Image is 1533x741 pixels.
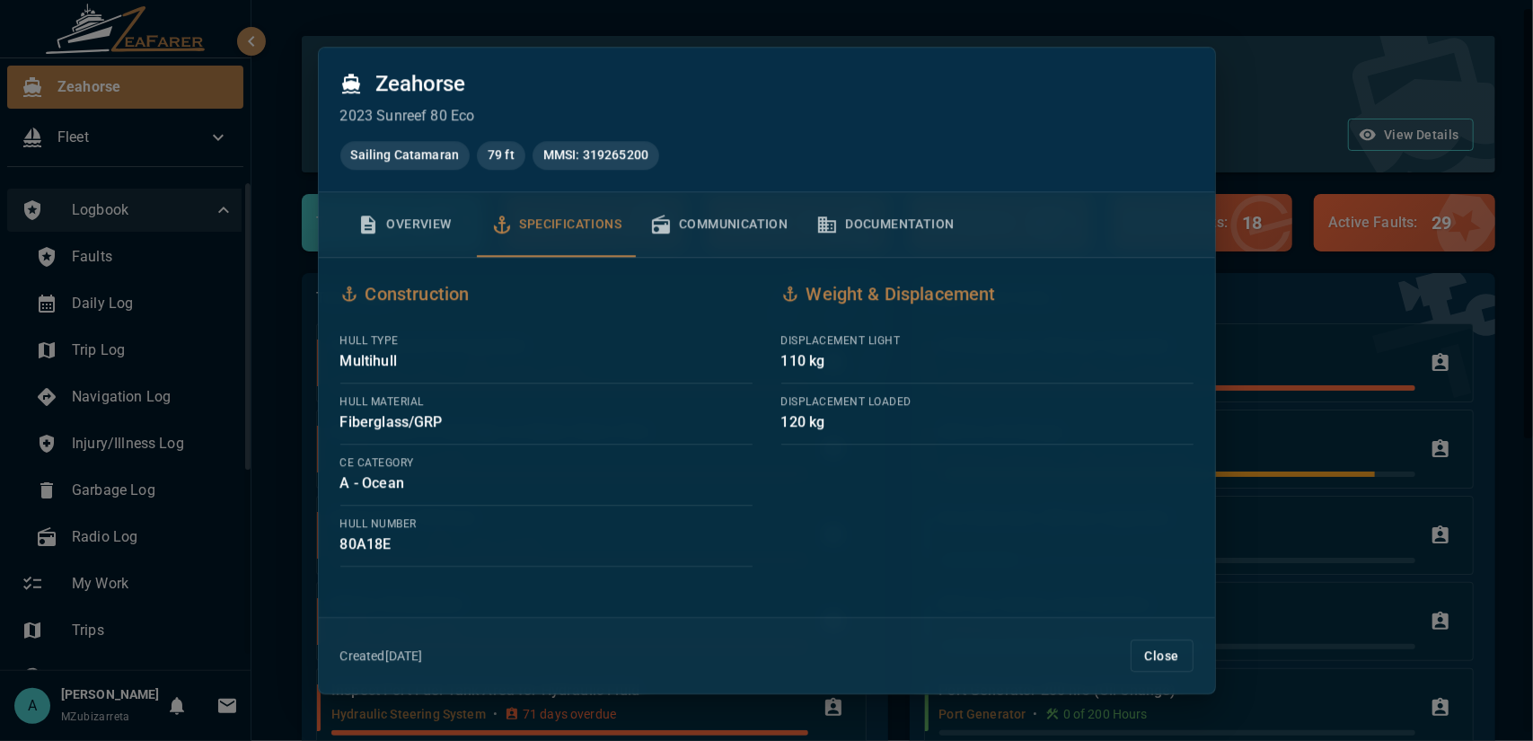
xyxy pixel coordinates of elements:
[340,516,753,532] p: Hull Number
[477,146,525,164] span: 79 ft
[340,333,753,348] p: Hull Type
[340,279,753,308] h6: Construction
[333,192,477,257] button: Overview
[340,146,471,164] span: Sailing Catamaran
[636,192,802,257] button: Communication
[340,455,753,471] p: CE Category
[1131,640,1194,673] button: Close
[477,192,637,257] button: Specifications
[340,647,423,665] p: Created [DATE]
[340,411,753,433] p: Fiberglass/GRP
[340,105,1179,127] p: 2023 Sunreef 80 Eco
[340,394,753,410] p: Hull Material
[781,350,1194,372] p: 110 kg
[340,350,753,372] p: Multihull
[781,333,1194,348] p: Displacement Light
[533,146,659,164] span: MMSI: 319265200
[340,534,753,555] p: 80A18E
[340,472,753,494] p: A - Ocean
[781,279,1194,308] h6: Weight & Displacement
[340,69,1179,98] h2: Zeahorse
[781,394,1194,410] p: Displacement Loaded
[781,411,1194,433] p: 120 kg
[802,192,968,257] button: Documentation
